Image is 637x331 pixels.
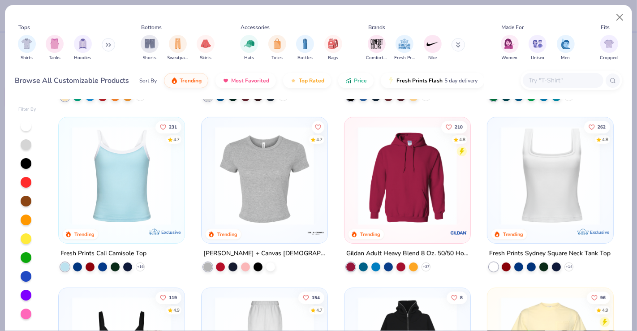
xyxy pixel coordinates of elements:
div: Fits [601,23,610,31]
img: Shorts Image [145,39,155,49]
button: Like [587,291,610,304]
span: + 16 [137,264,143,270]
span: Totes [271,55,283,61]
button: Like [155,121,181,133]
div: 4.7 [316,137,323,143]
span: + 14 [566,264,572,270]
img: trending.gif [171,77,178,84]
span: Bottles [297,55,313,61]
button: Top Rated [283,73,331,88]
span: Shorts [143,55,157,61]
span: Nike [428,55,437,61]
button: filter button [501,35,519,61]
div: Bottoms [142,23,162,31]
span: 5 day delivery [444,76,478,86]
img: TopRated.gif [290,77,297,84]
div: Fresh Prints Cali Camisole Top [60,248,146,259]
span: 154 [312,295,320,300]
span: Fresh Prints [394,55,415,61]
img: flash.gif [387,77,395,84]
button: Like [312,121,324,133]
div: filter for Women [501,35,519,61]
img: a25d9891-da96-49f3-a35e-76288174bf3a [68,126,176,225]
div: [PERSON_NAME] + Canvas [DEMOGRAPHIC_DATA]' Micro Ribbed Baby Tee [203,248,326,259]
div: filter for Men [557,35,575,61]
div: 4.8 [602,137,608,143]
span: Shirts [21,55,33,61]
div: filter for Shirts [18,35,36,61]
span: Most Favorited [231,77,269,84]
div: filter for Unisex [529,35,547,61]
span: Trending [180,77,202,84]
span: + 10 [280,94,286,99]
img: most_fav.gif [222,77,229,84]
img: aa15adeb-cc10-480b-b531-6e6e449d5067 [211,126,318,225]
div: 4.8 [459,137,465,143]
img: Skirts Image [201,39,211,49]
div: Gildan Adult Heavy Blend 8 Oz. 50/50 Hooded Sweatshirt [346,248,469,259]
img: Unisex Image [533,39,543,49]
button: filter button [46,35,64,61]
div: Brands [368,23,385,31]
img: 94a2aa95-cd2b-4983-969b-ecd512716e9a [496,126,604,225]
img: Cropped Image [604,39,614,49]
span: Hats [244,55,254,61]
div: filter for Shorts [141,35,159,61]
span: 262 [598,125,606,129]
span: Unisex [531,55,544,61]
button: Fresh Prints Flash5 day delivery [381,73,484,88]
div: filter for Totes [268,35,286,61]
img: Hats Image [244,39,254,49]
button: Most Favorited [215,73,276,88]
button: filter button [424,35,442,61]
div: Accessories [241,23,270,31]
input: Try "T-Shirt" [528,75,597,86]
span: Sweatpants [168,55,188,61]
div: filter for Hoodies [74,35,92,61]
span: Exclusive [161,229,181,235]
img: Sweatpants Image [173,39,183,49]
img: Fresh Prints Image [398,37,411,51]
span: 231 [168,125,176,129]
button: filter button [141,35,159,61]
img: Men Image [561,39,571,49]
span: + 60 [137,94,143,99]
span: 96 [600,295,606,300]
button: Like [298,291,324,304]
div: Filter By [18,106,36,113]
button: filter button [529,35,547,61]
button: Like [155,291,181,304]
button: filter button [168,35,188,61]
button: filter button [366,35,387,61]
div: 4.9 [173,307,179,314]
div: 4.7 [316,307,323,314]
div: filter for Skirts [197,35,215,61]
span: Top Rated [299,77,324,84]
span: Comfort Colors [366,55,387,61]
img: Hoodies Image [78,39,88,49]
button: Trending [164,73,208,88]
div: filter for Tanks [46,35,64,61]
div: filter for Nike [424,35,442,61]
div: filter for Bottles [296,35,314,61]
button: Price [338,73,374,88]
div: filter for Bags [324,35,342,61]
div: filter for Fresh Prints [394,35,415,61]
button: filter button [197,35,215,61]
span: Women [502,55,518,61]
img: Comfort Colors Image [370,37,383,51]
span: Bags [328,55,338,61]
span: Tanks [49,55,60,61]
div: Made For [501,23,524,31]
button: filter button [557,35,575,61]
span: Cropped [600,55,618,61]
button: filter button [268,35,286,61]
img: Bottles Image [300,39,310,49]
button: filter button [600,35,618,61]
span: + 44 [566,94,572,99]
button: filter button [394,35,415,61]
button: filter button [74,35,92,61]
button: filter button [296,35,314,61]
img: Bella + Canvas logo [307,224,325,242]
span: + 9 [424,94,428,99]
